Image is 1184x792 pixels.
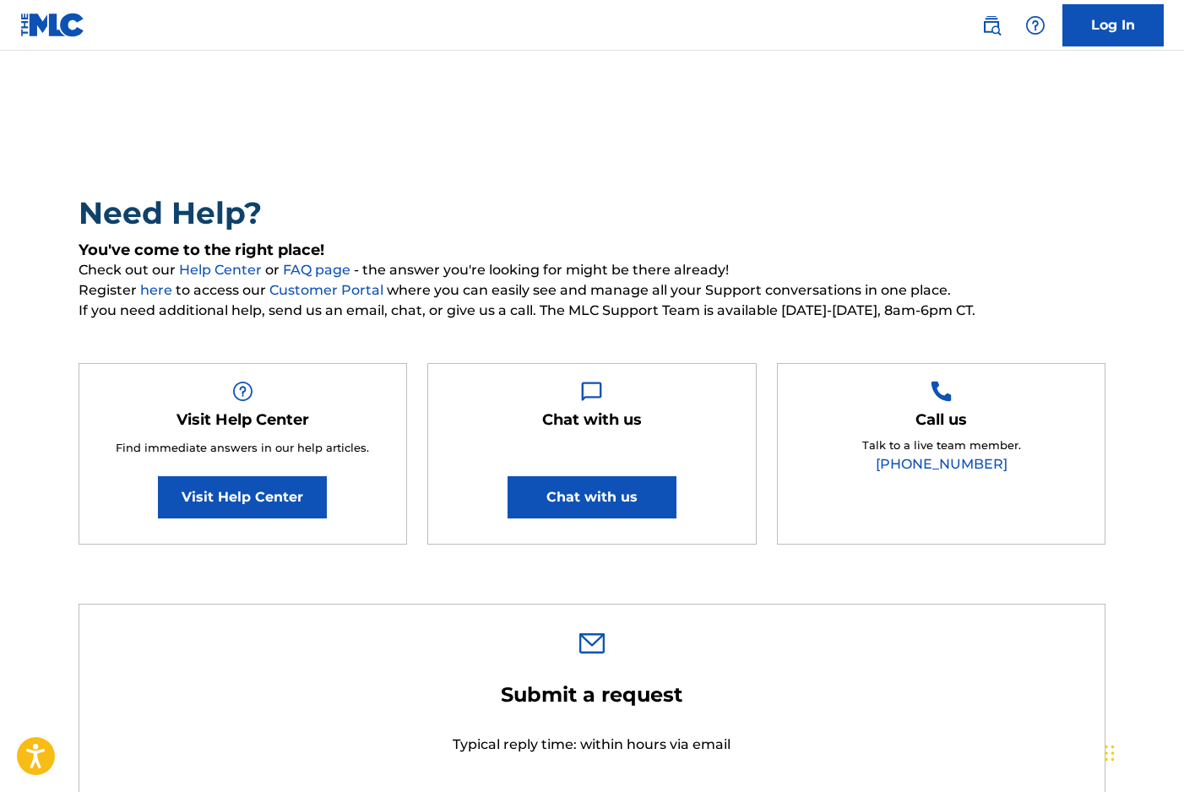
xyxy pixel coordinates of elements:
a: Visit Help Center [158,476,327,518]
img: help [1025,15,1046,35]
h2: Submit a request [389,682,795,708]
a: FAQ page [283,262,354,278]
h5: Chat with us [542,410,642,430]
div: Help [1018,8,1052,42]
button: Chat with us [508,476,676,518]
h5: You've come to the right place! [79,241,1106,260]
img: Help Box Image [232,381,253,402]
img: search [981,15,1002,35]
a: Log In [1062,4,1164,46]
h5: Visit Help Center [177,410,309,430]
img: Help Box Image [581,381,602,402]
span: Find immediate answers in our help articles. [116,441,369,454]
span: If you need additional help, send us an email, chat, or give us a call. The MLC Support Team is a... [79,301,1106,321]
a: here [140,282,176,298]
img: MLC Logo [20,13,85,37]
iframe: Chat Widget [806,113,1184,792]
a: Public Search [975,8,1008,42]
h2: Need Help? [79,194,1106,232]
a: Help Center [179,262,265,278]
a: Customer Portal [269,282,387,298]
img: 0ff00501b51b535a1dc6.svg [579,633,605,654]
span: Typical reply time: within hours via email [453,736,730,752]
span: Check out our or - the answer you're looking for might be there already! [79,260,1106,280]
span: Register to access our where you can easily see and manage all your Support conversations in one ... [79,280,1106,301]
div: Drag [1105,728,1115,778]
